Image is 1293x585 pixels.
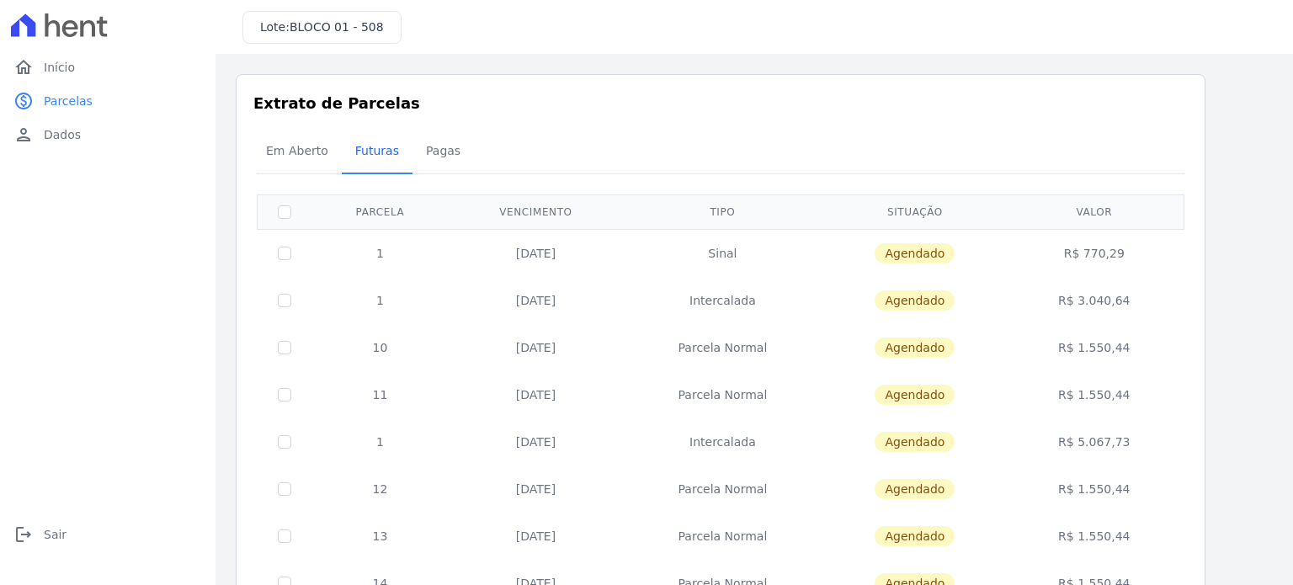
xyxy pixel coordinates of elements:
[449,324,623,371] td: [DATE]
[1008,418,1181,465] td: R$ 5.067,73
[449,513,623,560] td: [DATE]
[256,134,338,168] span: Em Aberto
[311,229,449,277] td: 1
[44,59,75,76] span: Início
[13,91,34,111] i: paid
[875,385,955,405] span: Agendado
[13,125,34,145] i: person
[44,93,93,109] span: Parcelas
[623,513,822,560] td: Parcela Normal
[290,20,384,34] span: BLOCO 01 - 508
[1008,229,1181,277] td: R$ 770,29
[623,465,822,513] td: Parcela Normal
[623,277,822,324] td: Intercalada
[311,324,449,371] td: 10
[342,130,412,174] a: Futuras
[416,134,471,168] span: Pagas
[875,290,955,311] span: Agendado
[875,432,955,452] span: Agendado
[311,277,449,324] td: 1
[449,194,623,229] th: Vencimento
[13,57,34,77] i: home
[311,371,449,418] td: 11
[623,194,822,229] th: Tipo
[875,338,955,358] span: Agendado
[1008,513,1181,560] td: R$ 1.550,44
[7,84,209,118] a: paidParcelas
[253,130,342,174] a: Em Aberto
[260,19,384,36] h3: Lote:
[623,418,822,465] td: Intercalada
[449,277,623,324] td: [DATE]
[623,229,822,277] td: Sinal
[311,513,449,560] td: 13
[1008,465,1181,513] td: R$ 1.550,44
[13,524,34,545] i: logout
[7,51,209,84] a: homeInício
[1008,194,1181,229] th: Valor
[311,418,449,465] td: 1
[1008,371,1181,418] td: R$ 1.550,44
[7,118,209,152] a: personDados
[875,479,955,499] span: Agendado
[449,371,623,418] td: [DATE]
[449,465,623,513] td: [DATE]
[44,126,81,143] span: Dados
[623,371,822,418] td: Parcela Normal
[449,229,623,277] td: [DATE]
[253,92,1188,114] h3: Extrato de Parcelas
[875,526,955,546] span: Agendado
[345,134,409,168] span: Futuras
[875,243,955,263] span: Agendado
[311,194,449,229] th: Parcela
[311,465,449,513] td: 12
[1008,324,1181,371] td: R$ 1.550,44
[449,418,623,465] td: [DATE]
[822,194,1008,229] th: Situação
[44,526,67,543] span: Sair
[7,518,209,551] a: logoutSair
[1008,277,1181,324] td: R$ 3.040,64
[623,324,822,371] td: Parcela Normal
[412,130,474,174] a: Pagas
